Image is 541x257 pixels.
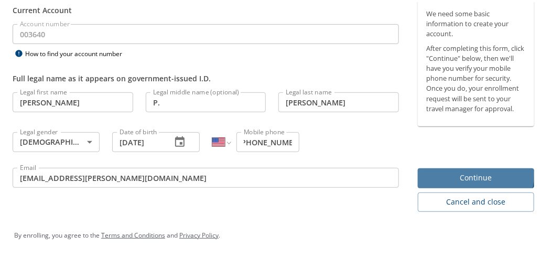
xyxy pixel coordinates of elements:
div: By enrolling, you agree to the and . [14,220,535,247]
div: [DEMOGRAPHIC_DATA] [13,130,100,150]
p: After completing this form, click "Continue" below, then we'll have you verify your mobile phone ... [426,41,526,112]
input: MM/DD/YYYY [112,130,163,150]
a: Terms and Conditions [101,229,165,238]
a: Privacy Policy [179,229,219,238]
p: We need some basic information to create your account. [426,7,526,37]
button: Continue [418,166,534,187]
span: Cancel and close [426,194,526,207]
input: Enter phone number [236,130,299,150]
span: Continue [426,169,526,183]
div: Full legal name as it appears on government-issued I.D. [13,71,399,82]
div: Current Account [13,3,399,14]
div: How to find your account number [13,45,144,58]
button: Cancel and close [418,190,534,210]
